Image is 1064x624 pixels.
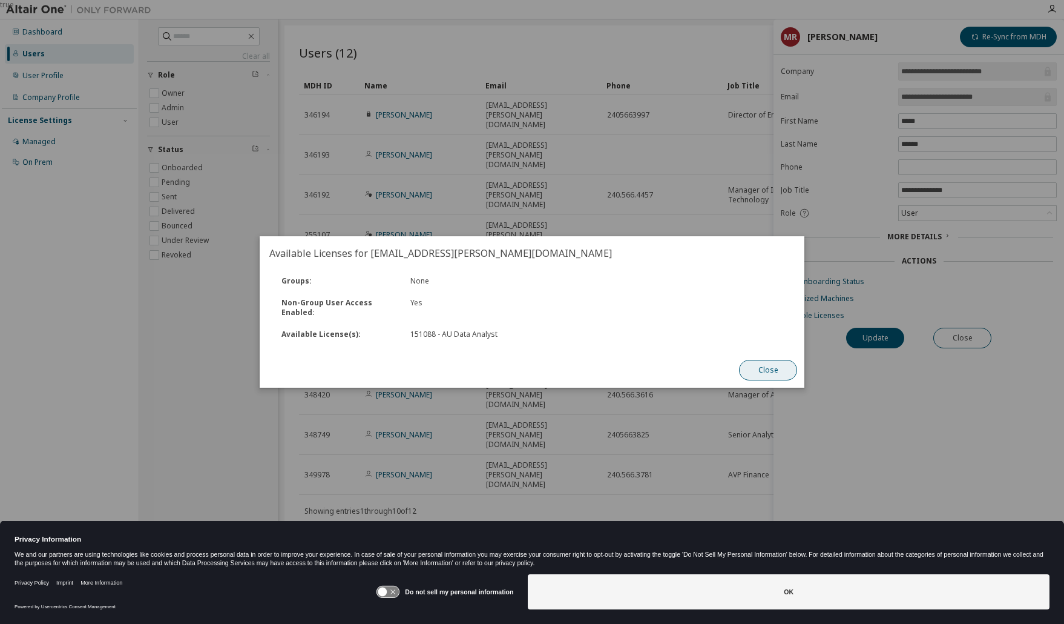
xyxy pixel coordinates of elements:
h2: Available Licenses for [EMAIL_ADDRESS][PERSON_NAME][DOMAIN_NAME] [260,236,804,270]
div: 151088 - AU Data Analyst [410,330,589,339]
div: Groups : [274,276,403,286]
div: Yes [403,298,597,317]
button: Close [739,360,797,380]
div: None [403,276,597,286]
div: Non-Group User Access Enabled : [274,298,403,317]
div: Available License(s) : [274,330,403,339]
